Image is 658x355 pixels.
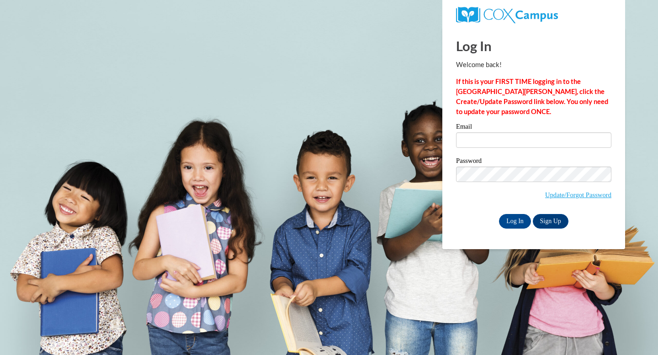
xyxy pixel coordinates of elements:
[456,123,611,132] label: Email
[456,7,558,23] img: COX Campus
[456,10,558,18] a: COX Campus
[456,60,611,70] p: Welcome back!
[456,78,608,115] strong: If this is your FIRST TIME logging in to the [GEOGRAPHIC_DATA][PERSON_NAME], click the Create/Upd...
[499,214,531,229] input: Log In
[545,191,611,198] a: Update/Forgot Password
[456,157,611,167] label: Password
[456,37,611,55] h1: Log In
[533,214,568,229] a: Sign Up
